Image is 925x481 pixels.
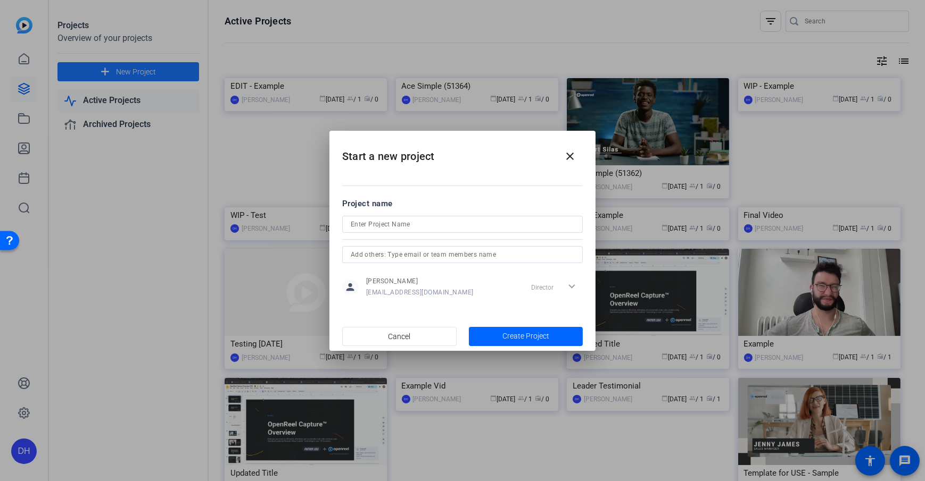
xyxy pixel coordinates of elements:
[366,288,474,297] span: [EMAIL_ADDRESS][DOMAIN_NAME]
[351,248,574,261] input: Add others: Type email or team members name
[342,198,583,209] div: Project name
[469,327,583,346] button: Create Project
[342,279,358,295] mat-icon: person
[342,327,457,346] button: Cancel
[329,131,596,174] h2: Start a new project
[366,277,474,285] span: [PERSON_NAME]
[388,326,410,347] span: Cancel
[502,331,549,342] span: Create Project
[351,218,574,231] input: Enter Project Name
[564,150,576,163] mat-icon: close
